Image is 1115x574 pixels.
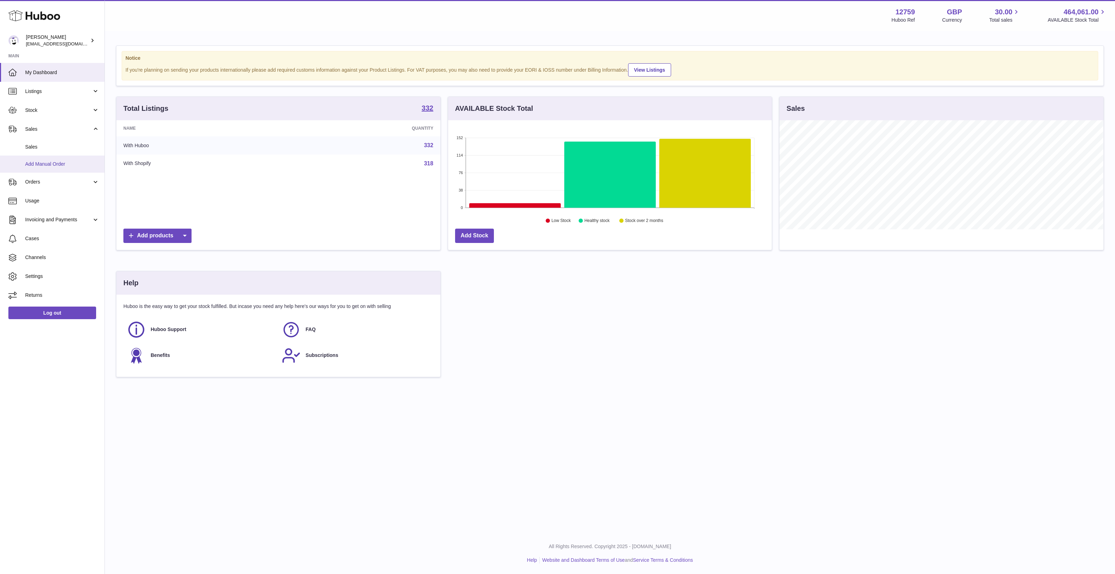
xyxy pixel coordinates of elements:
span: AVAILABLE Stock Total [1048,17,1107,23]
a: Subscriptions [282,346,430,365]
h3: Sales [786,104,805,113]
span: Invoicing and Payments [25,216,92,223]
a: Add products [123,229,192,243]
span: Sales [25,126,92,132]
span: [EMAIL_ADDRESS][DOMAIN_NAME] [26,41,103,46]
a: FAQ [282,320,430,339]
text: 0 [461,206,463,210]
div: If you're planning on sending your products internationally please add required customs informati... [125,62,1094,77]
td: With Huboo [116,136,291,155]
li: and [540,557,693,564]
text: Stock over 2 months [625,218,663,223]
a: View Listings [628,63,671,77]
strong: 12759 [895,7,915,17]
a: 30.00 Total sales [989,7,1020,23]
span: Total sales [989,17,1020,23]
text: Low Stock [552,218,571,223]
a: Service Terms & Conditions [633,557,693,563]
th: Name [116,120,291,136]
a: Help [527,557,537,563]
strong: 332 [422,105,433,112]
a: Benefits [127,346,275,365]
a: Huboo Support [127,320,275,339]
a: 332 [424,142,433,148]
a: Website and Dashboard Terms of Use [542,557,625,563]
h3: Total Listings [123,104,168,113]
th: Quantity [291,120,440,136]
strong: Notice [125,55,1094,62]
span: Sales [25,144,99,150]
div: [PERSON_NAME] [26,34,89,47]
td: With Shopify [116,155,291,173]
span: Subscriptions [305,352,338,359]
a: Log out [8,307,96,319]
h3: Help [123,278,138,288]
text: 38 [459,188,463,192]
span: My Dashboard [25,69,99,76]
text: 114 [456,153,463,157]
h3: AVAILABLE Stock Total [455,104,533,113]
span: Listings [25,88,92,95]
span: Returns [25,292,99,299]
text: 152 [456,136,463,140]
span: 30.00 [995,7,1012,17]
a: 464,061.00 AVAILABLE Stock Total [1048,7,1107,23]
strong: GBP [947,7,962,17]
span: Channels [25,254,99,261]
span: FAQ [305,326,316,333]
span: Huboo Support [151,326,186,333]
text: Healthy stock [584,218,610,223]
a: Add Stock [455,229,494,243]
p: Huboo is the easy way to get your stock fulfilled. But incase you need any help here's our ways f... [123,303,433,310]
a: 332 [422,105,433,113]
img: internalAdmin-12759@internal.huboo.com [8,35,19,46]
text: 76 [459,171,463,175]
span: Benefits [151,352,170,359]
span: Stock [25,107,92,114]
span: Add Manual Order [25,161,99,167]
div: Huboo Ref [892,17,915,23]
span: Orders [25,179,92,185]
span: 464,061.00 [1064,7,1099,17]
a: 318 [424,160,433,166]
span: Settings [25,273,99,280]
span: Usage [25,198,99,204]
span: Cases [25,235,99,242]
p: All Rights Reserved. Copyright 2025 - [DOMAIN_NAME] [110,543,1109,550]
div: Currency [942,17,962,23]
